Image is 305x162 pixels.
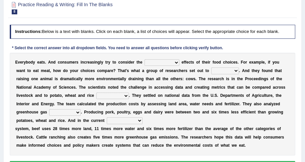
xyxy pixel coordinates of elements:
[92,60,94,65] b: s
[259,60,261,65] b: p
[22,60,24,65] b: r
[225,60,228,65] b: h
[33,60,35,65] b: y
[127,60,128,65] b: i
[262,60,265,65] b: e
[49,68,50,73] b: t
[89,68,91,73] b: c
[185,68,187,73] b: s
[208,77,209,81] b: r
[139,68,140,73] b: t
[182,60,184,65] b: e
[24,68,25,73] b: t
[51,77,52,81] b: l
[191,60,192,65] b: t
[111,68,113,73] b: e
[238,60,239,65] b: .
[122,68,125,73] b: a
[186,60,188,65] b: e
[107,60,108,65] b: r
[256,77,258,81] b: e
[202,60,203,65] b: t
[94,60,95,65] b: i
[150,68,153,73] b: o
[203,60,206,65] b: h
[193,77,196,81] b: s
[60,77,62,81] b: d
[192,68,194,73] b: e
[81,60,82,65] b: i
[131,60,133,65] b: e
[243,60,245,65] b: o
[203,77,206,81] b: e
[156,77,159,81] b: a
[107,68,110,73] b: a
[40,77,43,81] b: a
[124,77,126,81] b: y
[93,68,95,73] b: s
[228,60,230,65] b: o
[70,77,72,81] b: a
[21,77,23,81] b: s
[120,68,122,73] b: h
[257,68,260,73] b: y
[125,68,126,73] b: t
[108,77,110,81] b: n
[184,68,185,73] b: r
[88,60,90,65] b: e
[108,60,110,65] b: y
[208,60,209,65] b: i
[112,60,114,65] b: t
[272,60,275,65] b: y
[42,60,43,65] b: t
[80,68,83,73] b: c
[192,60,194,65] b: s
[254,60,256,65] b: a
[29,68,31,73] b: o
[206,60,208,65] b: e
[90,77,92,81] b: r
[134,77,135,81] b: i
[162,68,163,73] b: f
[27,68,29,73] b: t
[20,60,22,65] b: e
[231,77,232,81] b: i
[268,60,269,65] b: i
[196,60,199,65] b: o
[15,29,42,34] b: Instructions:
[74,77,76,81] b: c
[55,77,56,81] b: i
[118,68,120,73] b: T
[261,60,262,65] b: l
[281,68,282,73] b: t
[179,77,180,81] b: r
[175,68,177,73] b: r
[118,60,120,65] b: c
[218,77,219,81] b: r
[95,60,98,65] b: n
[251,60,254,65] b: x
[12,9,18,14] span: 8
[65,68,68,73] b: o
[245,60,247,65] b: r
[214,77,216,81] b: e
[53,60,56,65] b: d
[277,60,279,65] b: u
[33,68,35,73] b: e
[97,68,99,73] b: c
[100,60,101,65] b: l
[188,60,191,65] b: c
[179,68,181,73] b: h
[177,68,179,73] b: c
[135,77,138,81] b: n
[253,68,255,73] b: h
[42,77,45,81] b: n
[184,60,185,65] b: f
[140,60,143,65] b: e
[233,60,235,65] b: e
[63,68,65,73] b: d
[113,68,116,73] b: ?
[196,77,197,81] b: .
[87,68,88,73] b: i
